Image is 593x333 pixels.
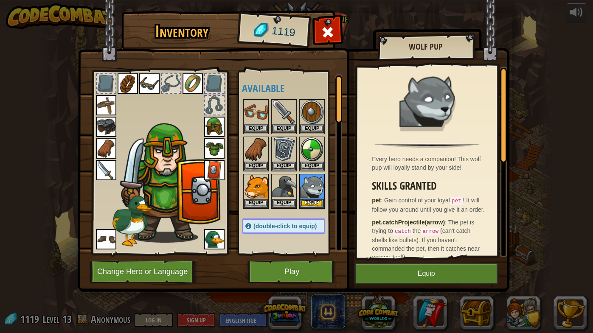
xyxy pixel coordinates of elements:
[244,137,268,161] img: portrait.png
[244,199,268,208] button: Equip
[244,124,268,133] button: Equip
[90,260,197,283] button: Change Hero or Language
[300,124,324,133] button: Equip
[118,73,138,94] img: portrait.png
[204,117,225,137] img: portrait.png
[372,155,486,172] div: Every hero needs a companion! This wolf pup will loyally stand by your side!
[272,137,296,161] img: portrait.png
[445,219,448,226] span: :
[450,197,463,205] code: pet
[421,228,440,235] code: arrow
[271,23,296,40] span: 1119
[183,73,203,94] img: portrait.png
[204,138,225,159] img: portrait.png
[96,138,116,159] img: portrait.png
[111,174,174,246] img: duck_paper_doll.png
[272,162,296,171] button: Equip
[300,162,324,171] button: Equip
[272,124,296,133] button: Equip
[300,100,324,124] img: portrait.png
[117,119,221,243] img: shield_m2.png
[96,229,116,249] img: portrait.png
[272,175,296,199] img: portrait.png
[244,100,268,124] img: portrait.png
[242,83,342,94] h4: Available
[354,263,498,284] button: Equip
[96,160,116,180] img: portrait.png
[399,73,455,128] img: portrait.png
[272,199,296,208] button: Equip
[139,73,160,94] img: portrait.png
[127,22,236,40] h1: Inventory
[372,219,480,260] span: The pet is trying to the (can't catch shells like bullets). If you haven't commanded the pet, the...
[253,223,317,229] span: (double-click to equip)
[96,117,116,137] img: portrait.png
[96,95,116,115] img: portrait.png
[381,197,384,204] span: :
[372,219,445,226] strong: pet.catchProjectile(arrow)
[300,199,324,208] button: Equip
[247,260,336,283] button: Play
[386,42,466,51] h2: Wolf Pup
[300,175,324,199] img: portrait.png
[374,143,479,148] img: hr.png
[272,100,296,124] img: portrait.png
[393,228,413,235] code: catch
[244,175,268,199] img: portrait.png
[204,229,225,249] img: portrait.png
[300,137,324,161] img: portrait.png
[244,162,268,171] button: Equip
[372,180,486,192] h3: Skills Granted
[372,197,381,204] strong: pet
[372,197,484,213] span: Gain control of your loyal ! It will follow you around until you give it an order.
[204,160,225,180] img: portrait.png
